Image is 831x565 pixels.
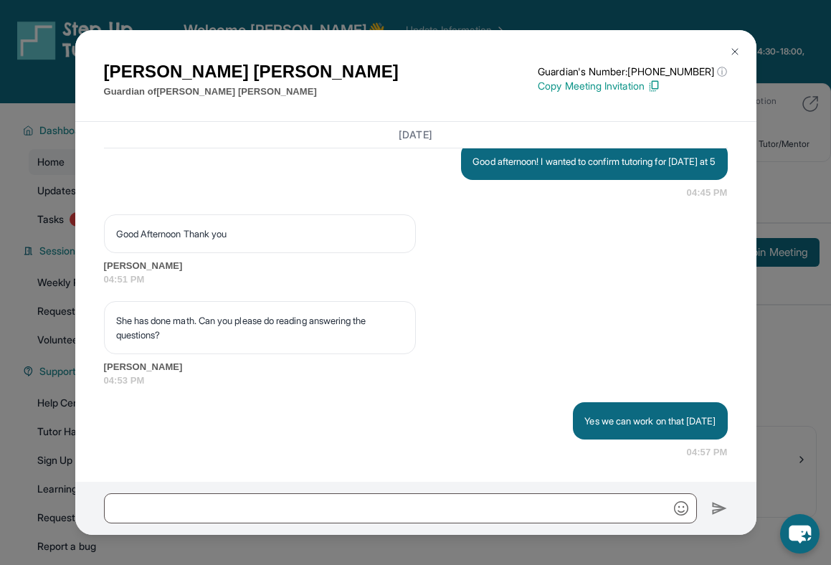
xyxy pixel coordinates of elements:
p: Guardian's Number: [PHONE_NUMBER] [538,65,727,79]
p: Good Afternoon Thank you [116,227,404,241]
span: 04:57 PM [687,445,728,460]
img: Emoji [674,501,688,516]
img: Send icon [711,500,728,517]
h1: [PERSON_NAME] [PERSON_NAME] [104,59,399,85]
span: [PERSON_NAME] [104,259,728,273]
span: 04:45 PM [687,186,728,200]
p: Yes we can work on that [DATE] [584,414,716,428]
p: She has done math. Can you please do reading answering the questions? [116,313,404,342]
span: 04:53 PM [104,374,728,388]
span: ⓘ [717,65,727,79]
p: Guardian of [PERSON_NAME] [PERSON_NAME] [104,85,399,99]
h3: [DATE] [104,128,728,142]
button: chat-button [780,514,820,554]
p: Good afternoon! I wanted to confirm tutoring for [DATE] at 5 [473,154,716,168]
img: Close Icon [729,46,741,57]
span: [PERSON_NAME] [104,360,728,374]
img: Copy Icon [647,80,660,92]
p: Copy Meeting Invitation [538,79,727,93]
span: 04:51 PM [104,272,728,287]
